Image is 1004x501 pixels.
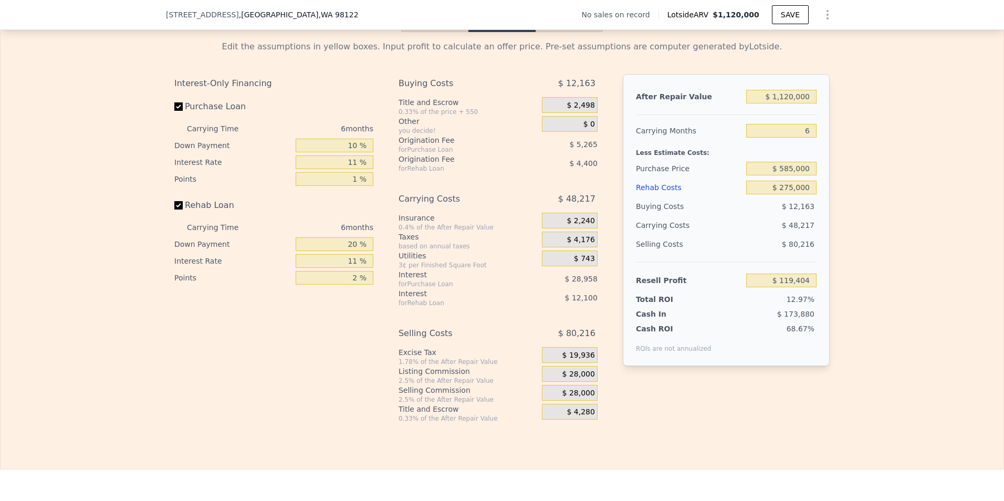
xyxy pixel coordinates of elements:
[399,414,538,423] div: 0.33% of the After Repair Value
[174,102,183,111] input: Purchase Loan
[782,240,814,248] span: $ 80,216
[399,347,538,358] div: Excise Tax
[239,9,359,20] span: , [GEOGRAPHIC_DATA]
[399,145,516,154] div: for Purchase Loan
[772,5,809,24] button: SAVE
[583,120,595,129] span: $ 0
[399,250,538,261] div: Utilities
[399,154,516,164] div: Origination Fee
[636,159,742,178] div: Purchase Price
[787,295,814,304] span: 12.97%
[399,385,538,395] div: Selling Commission
[567,235,594,245] span: $ 4,176
[782,202,814,211] span: $ 12,163
[574,254,595,264] span: $ 743
[787,325,814,333] span: 68.67%
[562,389,595,398] span: $ 28,000
[399,269,516,280] div: Interest
[399,108,538,116] div: 0.33% of the price + 550
[565,275,598,283] span: $ 28,958
[174,201,183,210] input: Rehab Loan
[259,120,373,137] div: 6 months
[636,121,742,140] div: Carrying Months
[777,310,814,318] span: $ 173,880
[569,140,597,149] span: $ 5,265
[636,323,712,334] div: Cash ROI
[567,408,594,417] span: $ 4,280
[562,370,595,379] span: $ 28,000
[399,135,516,145] div: Origination Fee
[399,127,538,135] div: you decide!
[636,294,702,305] div: Total ROI
[318,11,358,19] span: , WA 98122
[399,299,516,307] div: for Rehab Loan
[558,74,595,93] span: $ 12,163
[399,164,516,173] div: for Rehab Loan
[667,9,713,20] span: Lotside ARV
[399,190,516,208] div: Carrying Costs
[174,97,291,116] label: Purchase Loan
[399,213,538,223] div: Insurance
[636,197,742,216] div: Buying Costs
[636,140,817,159] div: Less Estimate Costs:
[187,219,255,236] div: Carrying Time
[399,223,538,232] div: 0.4% of the After Repair Value
[636,271,742,290] div: Resell Profit
[399,358,538,366] div: 1.78% of the After Repair Value
[166,9,239,20] span: [STREET_ADDRESS]
[399,97,538,108] div: Title and Escrow
[174,236,291,253] div: Down Payment
[582,9,658,20] div: No sales on record
[636,334,712,353] div: ROIs are not annualized
[567,101,594,110] span: $ 2,498
[399,116,538,127] div: Other
[569,159,597,168] span: $ 4,400
[636,87,742,106] div: After Repair Value
[399,404,538,414] div: Title and Escrow
[565,294,598,302] span: $ 12,100
[174,253,291,269] div: Interest Rate
[399,232,538,242] div: Taxes
[636,309,702,319] div: Cash In
[399,366,538,377] div: Listing Commission
[817,4,838,25] button: Show Options
[399,261,538,269] div: 3¢ per Finished Square Foot
[187,120,255,137] div: Carrying Time
[399,377,538,385] div: 2.5% of the After Repair Value
[562,351,595,360] span: $ 19,936
[558,324,595,343] span: $ 80,216
[636,178,742,197] div: Rehab Costs
[174,196,291,215] label: Rehab Loan
[174,154,291,171] div: Interest Rate
[636,216,702,235] div: Carrying Costs
[174,40,830,53] div: Edit the assumptions in yellow boxes. Input profit to calculate an offer price. Pre-set assumptio...
[399,288,516,299] div: Interest
[399,74,516,93] div: Buying Costs
[174,269,291,286] div: Points
[174,171,291,187] div: Points
[567,216,594,226] span: $ 2,240
[782,221,814,229] span: $ 48,217
[713,11,759,19] span: $1,120,000
[636,235,742,254] div: Selling Costs
[558,190,595,208] span: $ 48,217
[399,395,538,404] div: 2.5% of the After Repair Value
[174,74,373,93] div: Interest-Only Financing
[259,219,373,236] div: 6 months
[399,280,516,288] div: for Purchase Loan
[399,242,538,250] div: based on annual taxes
[174,137,291,154] div: Down Payment
[399,324,516,343] div: Selling Costs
